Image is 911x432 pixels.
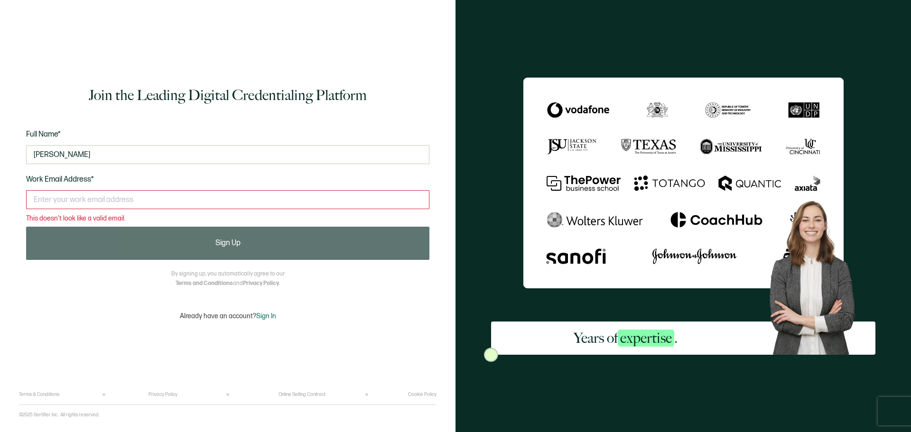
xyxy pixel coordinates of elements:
[19,412,100,418] p: ©2025 Sertifier Inc.. All rights reserved.
[26,175,94,184] span: Work Email Address*
[171,269,285,288] p: By signing up, you automatically agree to our and .
[484,348,498,362] img: Sertifier Signup
[26,130,61,139] span: Full Name*
[618,330,674,347] span: expertise
[215,239,241,247] span: Sign Up
[760,193,875,355] img: Sertifier Signup - Years of <span class="strong-h">expertise</span>. Hero
[26,215,126,222] span: This doesn't look like a valid email.
[176,280,233,287] a: Terms and Conditions
[408,392,437,397] a: Cookie Policy
[523,77,844,288] img: Sertifier Signup - Years of <span class="strong-h">expertise</span>.
[26,190,429,209] input: Enter your work email address
[279,392,325,397] a: Online Selling Contract
[26,145,429,164] input: Jane Doe
[574,329,678,348] h2: Years of .
[180,312,276,320] p: Already have an account?
[256,312,276,320] span: Sign In
[149,392,177,397] a: Privacy Policy
[19,392,59,397] a: Terms & Conditions
[89,86,367,105] h1: Join the Leading Digital Credentialing Platform
[26,227,429,260] button: Sign Up
[243,280,279,287] a: Privacy Policy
